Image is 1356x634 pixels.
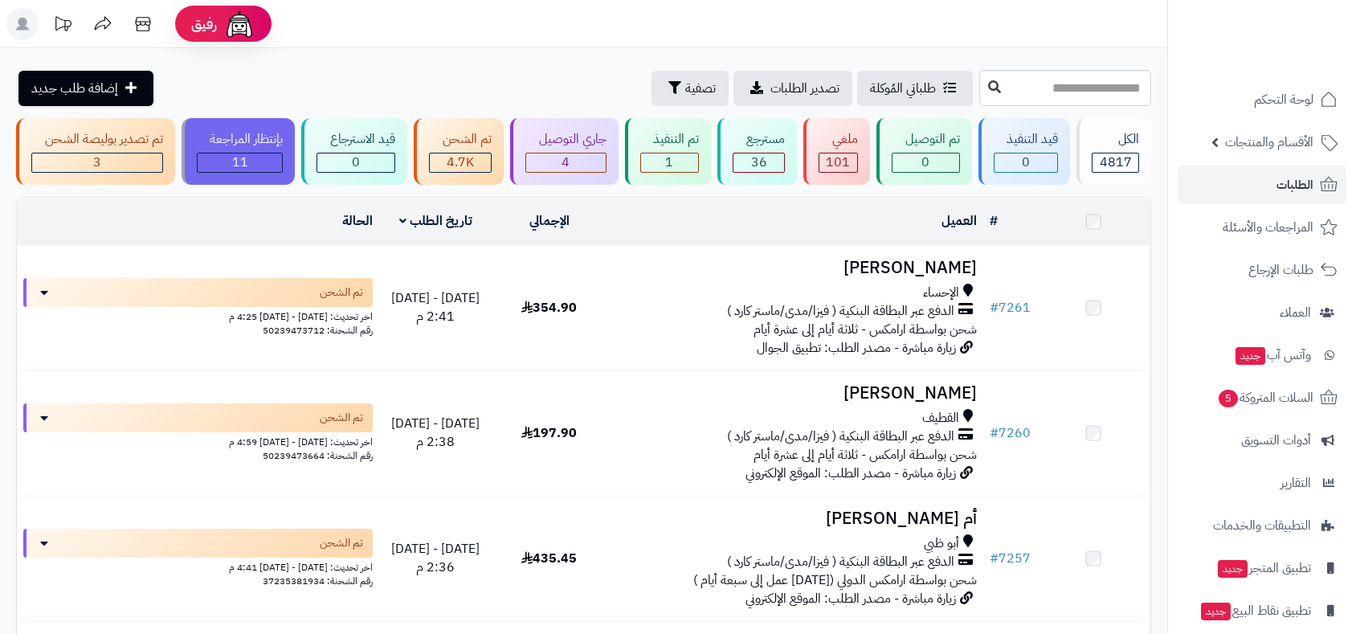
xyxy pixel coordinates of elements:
a: #7261 [990,298,1031,317]
a: تطبيق نقاط البيعجديد [1178,591,1346,630]
span: 3 [93,153,101,172]
div: 1 [641,153,699,172]
div: تم التوصيل [892,130,960,149]
a: التقارير [1178,464,1346,502]
span: [DATE] - [DATE] 2:36 م [391,539,480,577]
span: شحن بواسطة ارامكس الدولي ([DATE] عمل إلى سبعة أيام ) [693,571,977,590]
a: لوحة التحكم [1178,80,1346,119]
span: 197.90 [521,423,577,443]
span: أبو ظبي [924,534,959,553]
img: ai-face.png [223,8,255,40]
span: شحن بواسطة ارامكس - ثلاثة أيام إلى عشرة أيام [754,320,977,339]
span: # [990,423,999,443]
span: الدفع عبر البطاقة البنكية ( فيزا/مدى/ماستر كارد ) [727,302,954,321]
div: 0 [995,153,1058,172]
span: لوحة التحكم [1254,88,1313,111]
a: المراجعات والأسئلة [1178,208,1346,247]
img: logo-2.png [1247,27,1341,60]
div: ملغي [819,130,858,149]
div: مسترجع [733,130,785,149]
a: العملاء [1178,293,1346,332]
span: جديد [1236,347,1265,365]
span: السلات المتروكة [1217,387,1313,409]
span: الدفع عبر البطاقة البنكية ( فيزا/مدى/ماستر كارد ) [727,427,954,446]
span: زيارة مباشرة - مصدر الطلب: الموقع الإلكتروني [745,589,956,608]
span: المراجعات والأسئلة [1223,216,1313,239]
span: تصفية [685,79,716,98]
div: 0 [317,153,394,172]
span: 4817 [1100,153,1132,172]
button: تصفية [651,71,729,106]
div: 101 [819,153,857,172]
a: تاريخ الطلب [399,211,472,231]
span: القطيف [922,409,959,427]
span: رقم الشحنة: 37235381934 [263,574,373,588]
a: طلباتي المُوكلة [857,71,973,106]
div: قيد التنفيذ [994,130,1059,149]
div: تم تصدير بوليصة الشحن [31,130,163,149]
span: تصدير الطلبات [770,79,839,98]
span: أدوات التسويق [1241,429,1311,452]
span: [DATE] - [DATE] 2:38 م [391,414,480,452]
span: رفيق [191,14,217,34]
div: تم التنفيذ [640,130,700,149]
a: #7257 [990,549,1031,568]
span: 0 [1022,153,1030,172]
a: تم التوصيل 0 [873,118,975,185]
span: 4.7K [447,153,474,172]
a: قيد التنفيذ 0 [975,118,1074,185]
div: 36 [733,153,784,172]
a: تم تصدير بوليصة الشحن 3 [13,118,178,185]
span: # [990,298,999,317]
span: 1 [665,153,673,172]
div: قيد الاسترجاع [317,130,395,149]
div: تم الشحن [429,130,492,149]
div: جاري التوصيل [525,130,607,149]
a: أدوات التسويق [1178,421,1346,460]
span: 354.90 [521,298,577,317]
a: التطبيقات والخدمات [1178,506,1346,545]
span: تطبيق المتجر [1216,557,1311,579]
span: 4 [562,153,570,172]
a: بإنتظار المراجعة 11 [178,118,299,185]
a: جاري التوصيل 4 [507,118,622,185]
a: تصدير الطلبات [733,71,852,106]
h3: [PERSON_NAME] [612,384,977,403]
div: 11 [198,153,283,172]
a: تم الشحن 4.7K [410,118,507,185]
span: 101 [826,153,850,172]
a: وآتس آبجديد [1178,336,1346,374]
span: الأقسام والمنتجات [1225,131,1313,153]
span: إضافة طلب جديد [31,79,118,98]
span: طلبات الإرجاع [1248,259,1313,281]
a: الطلبات [1178,166,1346,204]
span: تم الشحن [320,284,363,301]
a: الحالة [342,211,373,231]
span: 435.45 [521,549,577,568]
a: تم التنفيذ 1 [622,118,715,185]
span: 5 [1218,389,1239,408]
span: زيارة مباشرة - مصدر الطلب: تطبيق الجوال [757,338,956,358]
div: اخر تحديث: [DATE] - [DATE] 4:25 م [23,307,373,324]
span: زيارة مباشرة - مصدر الطلب: الموقع الإلكتروني [745,464,956,483]
div: بإنتظار المراجعة [197,130,284,149]
div: الكل [1092,130,1139,149]
a: تحديثات المنصة [43,8,83,44]
span: التطبيقات والخدمات [1213,514,1311,537]
span: العملاء [1280,301,1311,324]
a: قيد الاسترجاع 0 [298,118,410,185]
span: [DATE] - [DATE] 2:41 م [391,288,480,326]
a: الكل4817 [1073,118,1154,185]
h3: أم [PERSON_NAME] [612,509,977,528]
span: تطبيق نقاط البيع [1199,599,1311,622]
span: الدفع عبر البطاقة البنكية ( فيزا/مدى/ماستر كارد ) [727,553,954,571]
div: 4660 [430,153,491,172]
span: الإحساء [923,284,959,302]
span: شحن بواسطة ارامكس - ثلاثة أيام إلى عشرة أيام [754,445,977,464]
span: 36 [751,153,767,172]
a: ملغي 101 [800,118,873,185]
a: الإجمالي [529,211,570,231]
span: جديد [1218,560,1248,578]
span: رقم الشحنة: 50239473712 [263,323,373,337]
h3: [PERSON_NAME] [612,259,977,277]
